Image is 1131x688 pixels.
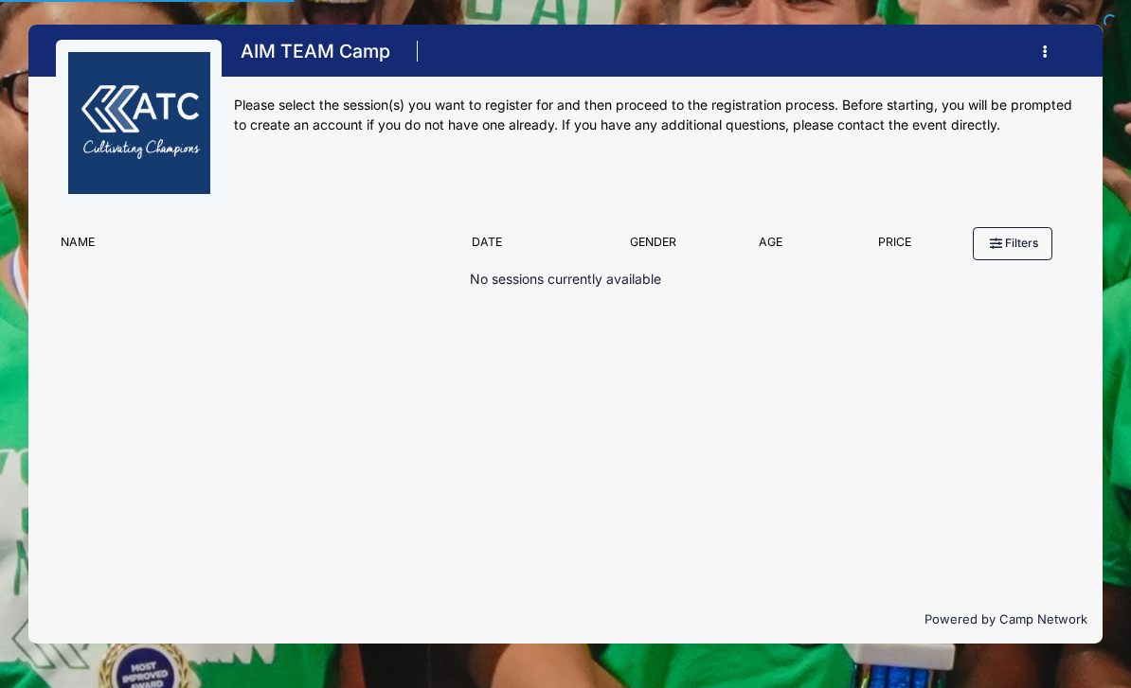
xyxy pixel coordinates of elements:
div: Please select the session(s) you want to register for and then proceed to the registration proces... [234,96,1075,135]
img: logo [68,52,210,194]
div: Name [52,234,463,260]
div: Age [709,234,833,260]
div: Price [833,234,956,260]
p: Powered by Camp Network [44,610,1087,629]
button: Filters [973,227,1052,259]
h1: AIM TEAM Camp [234,35,396,68]
div: Date [463,234,597,260]
p: No sessions currently available [470,270,661,290]
div: Gender [597,234,709,260]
